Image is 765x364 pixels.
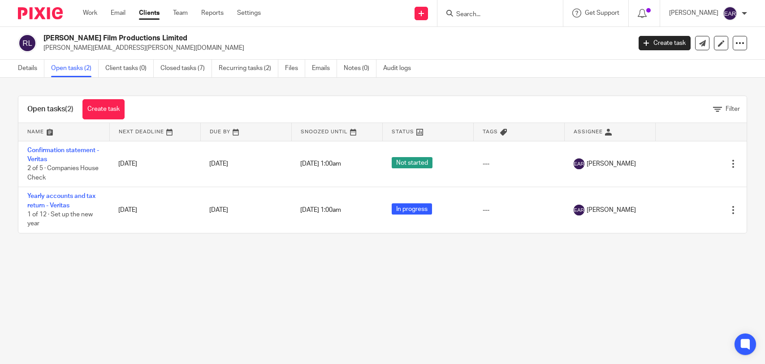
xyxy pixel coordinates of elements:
a: Emails [312,60,337,77]
a: Create task [82,99,125,119]
a: Audit logs [383,60,418,77]
a: Recurring tasks (2) [219,60,278,77]
span: Snoozed Until [301,129,348,134]
a: Open tasks (2) [51,60,99,77]
span: [PERSON_NAME] [587,159,636,168]
img: svg%3E [574,205,584,215]
td: [DATE] [109,141,200,187]
div: --- [483,206,556,215]
a: Work [83,9,97,18]
a: Email [111,9,125,18]
img: svg%3E [18,34,37,53]
td: [DATE] [109,187,200,233]
p: [PERSON_NAME][EMAIL_ADDRESS][PERSON_NAME][DOMAIN_NAME] [43,44,625,53]
a: Closed tasks (7) [160,60,212,77]
span: Status [392,129,414,134]
span: Get Support [585,10,619,16]
span: [DATE] 1:00am [300,161,341,167]
a: Reports [201,9,224,18]
a: Team [173,9,188,18]
a: Yearly accounts and tax return - Veritas [27,193,95,208]
span: [DATE] [209,161,228,167]
a: Create task [639,36,691,50]
span: In progress [392,203,432,215]
a: Clients [139,9,160,18]
span: 2 of 5 · Companies House Check [27,165,99,181]
a: Confirmation statement - Veritas [27,147,99,162]
a: Files [285,60,305,77]
a: Details [18,60,44,77]
span: (2) [65,105,73,113]
h1: Open tasks [27,105,73,114]
span: 1 of 12 · Set up the new year [27,211,93,227]
span: [DATE] 1:00am [300,207,341,213]
span: [DATE] [209,207,228,213]
span: Filter [726,106,740,112]
img: svg%3E [723,6,737,21]
img: Pixie [18,7,63,19]
input: Search [455,11,536,19]
a: Client tasks (0) [105,60,154,77]
p: [PERSON_NAME] [669,9,718,18]
a: Settings [237,9,261,18]
h2: [PERSON_NAME] Film Productions Limited [43,34,509,43]
img: svg%3E [574,158,584,169]
span: Not started [392,157,432,168]
a: Notes (0) [344,60,376,77]
span: [PERSON_NAME] [587,206,636,215]
span: Tags [483,129,498,134]
div: --- [483,159,556,168]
